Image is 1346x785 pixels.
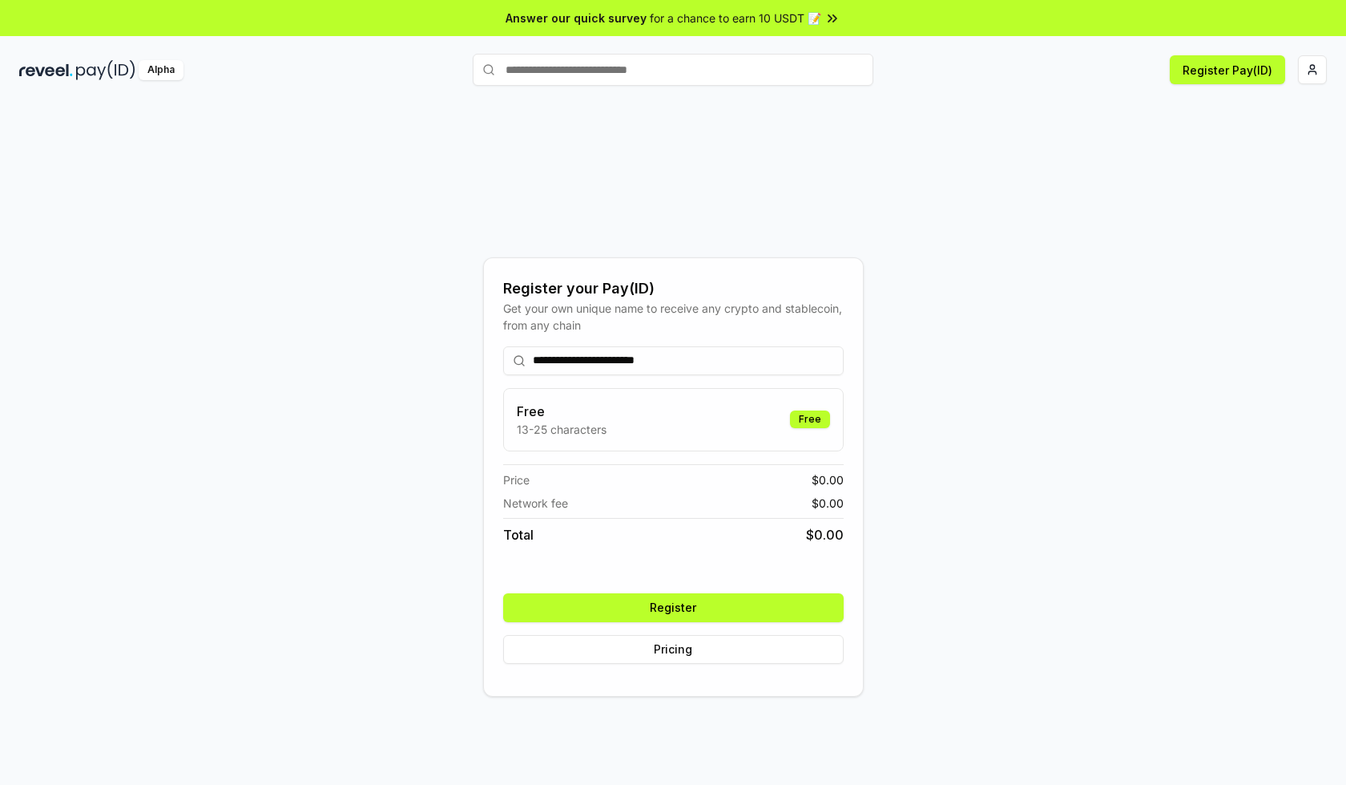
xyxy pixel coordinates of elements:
span: $ 0.00 [806,525,844,544]
button: Pricing [503,635,844,664]
span: $ 0.00 [812,495,844,512]
div: Register your Pay(ID) [503,277,844,300]
div: Get your own unique name to receive any crypto and stablecoin, from any chain [503,300,844,334]
span: Total [503,525,534,544]
span: Answer our quick survey [506,10,647,26]
span: for a chance to earn 10 USDT 📝 [650,10,821,26]
h3: Free [517,402,607,421]
p: 13-25 characters [517,421,607,438]
span: $ 0.00 [812,471,844,488]
span: Network fee [503,495,568,512]
div: Free [790,411,830,428]
div: Alpha [139,60,183,80]
img: reveel_dark [19,60,73,80]
span: Price [503,471,530,488]
button: Register Pay(ID) [1170,55,1285,84]
img: pay_id [76,60,135,80]
button: Register [503,593,844,622]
